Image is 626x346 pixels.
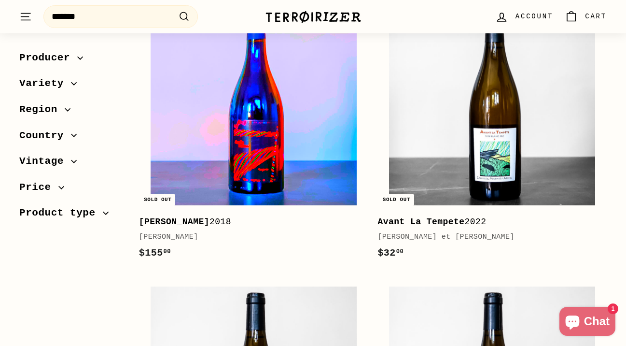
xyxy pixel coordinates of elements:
[19,101,65,118] span: Region
[377,247,403,259] span: $32
[559,2,612,31] a: Cart
[19,151,124,177] button: Vintage
[139,247,171,259] span: $155
[585,11,607,22] span: Cart
[377,217,464,227] b: Avant La Tempete
[556,307,618,338] inbox-online-store-chat: Shopify online store chat
[19,128,71,144] span: Country
[377,215,597,229] div: 2022
[19,205,103,222] span: Product type
[377,231,597,243] div: [PERSON_NAME] et [PERSON_NAME]
[19,73,124,100] button: Variety
[396,248,403,255] sup: 00
[19,179,58,196] span: Price
[489,2,559,31] a: Account
[139,217,209,227] b: [PERSON_NAME]
[515,11,553,22] span: Account
[19,203,124,229] button: Product type
[164,248,171,255] sup: 00
[19,125,124,151] button: Country
[140,194,175,205] div: Sold out
[139,215,359,229] div: 2018
[19,153,71,170] span: Vintage
[19,47,124,73] button: Producer
[19,76,71,92] span: Variety
[379,194,414,205] div: Sold out
[19,177,124,203] button: Price
[19,50,77,66] span: Producer
[139,231,359,243] div: [PERSON_NAME]
[19,99,124,125] button: Region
